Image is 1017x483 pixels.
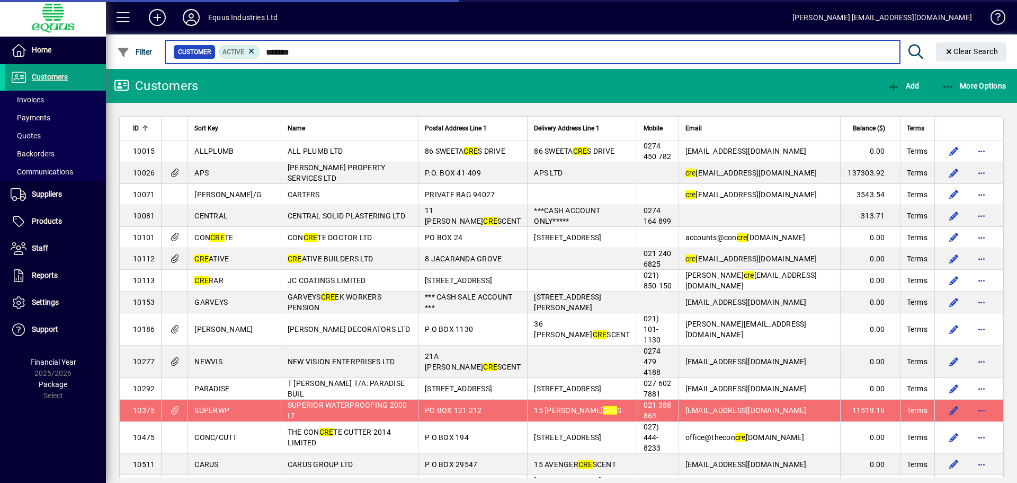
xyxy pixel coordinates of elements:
[973,250,990,267] button: More options
[5,91,106,109] a: Invoices
[685,190,696,199] em: cre
[32,217,62,225] span: Products
[194,276,209,285] em: CRE
[534,406,621,415] span: 15 [PERSON_NAME] S
[973,229,990,246] button: More options
[288,357,395,366] span: NEW VISION ENTERPRISES LTD
[603,406,617,415] em: CRE
[907,356,927,367] span: Terms
[685,122,834,134] div: Email
[840,313,900,346] td: 0.00
[288,276,366,285] span: JC COATINGS LIMITED
[644,249,672,268] span: 021 240 6825
[288,325,410,333] span: [PERSON_NAME] DECORATORS LTD
[11,95,44,104] span: Invoices
[463,147,478,155] em: CRE
[5,109,106,127] a: Payments
[973,186,990,203] button: More options
[425,206,521,225] span: 11 [PERSON_NAME] SCENT
[907,122,924,134] span: Terms
[840,184,900,205] td: 3543.54
[114,77,198,94] div: Customers
[944,47,998,56] span: Clear Search
[288,122,412,134] div: Name
[644,122,672,134] div: Mobile
[840,292,900,313] td: 0.00
[945,402,962,419] button: Edit
[425,384,492,393] span: [STREET_ADDRESS]
[685,433,804,442] span: office@thecon [DOMAIN_NAME]
[945,321,962,338] button: Edit
[11,131,41,140] span: Quotes
[194,325,253,333] span: [PERSON_NAME]
[32,190,62,198] span: Suppliers
[973,429,990,446] button: More options
[425,147,505,155] span: 86 SWEETA S DRIVE
[907,232,927,243] span: Terms
[194,460,218,469] span: CARUS
[973,353,990,370] button: More options
[644,271,672,290] span: 021) 850-150
[644,423,661,452] span: 027) 444-8233
[194,254,229,263] span: ATIVE
[5,163,106,181] a: Communications
[945,164,962,181] button: Edit
[288,460,353,469] span: CARUS GROUP LTD
[288,147,343,155] span: ALL PLUMB LTD
[117,48,153,56] span: Filter
[945,380,962,397] button: Edit
[945,353,962,370] button: Edit
[907,459,927,470] span: Terms
[425,406,482,415] span: PO BOX 121 212
[534,384,601,393] span: [STREET_ADDRESS]
[685,147,807,155] span: [EMAIL_ADDRESS][DOMAIN_NAME]
[483,217,497,225] em: CRE
[840,454,900,475] td: 0.00
[936,42,1007,62] button: Clear
[644,401,672,420] span: 021 388 863
[133,460,155,469] span: 10511
[5,127,106,145] a: Quotes
[425,122,487,134] span: Postal Address Line 1
[907,253,927,264] span: Terms
[685,190,817,199] span: [EMAIL_ADDRESS][DOMAIN_NAME]
[840,248,900,270] td: 0.00
[133,298,155,306] span: 10153
[321,293,335,301] em: CRE
[644,206,672,225] span: 0274 164 899
[737,233,747,242] em: cre
[133,406,155,415] span: 10375
[194,190,262,199] span: [PERSON_NAME]/G
[907,383,927,394] span: Terms
[685,460,807,469] span: [EMAIL_ADDRESS][DOMAIN_NAME]
[534,233,601,242] span: [STREET_ADDRESS]
[907,210,927,221] span: Terms
[288,428,391,447] span: THE CON TE CUTTER 2014 LIMITED
[945,250,962,267] button: Edit
[685,254,817,263] span: [EMAIL_ADDRESS][DOMAIN_NAME]
[288,233,372,242] span: CON TE DOCTOR LTD
[939,76,1009,95] button: More Options
[174,8,208,27] button: Profile
[133,122,139,134] span: ID
[945,272,962,289] button: Edit
[194,122,218,134] span: Sort Key
[942,82,1006,90] span: More Options
[208,9,278,26] div: Equus Industries Ltd
[288,212,405,220] span: CENTRAL SOLID PLASTERING LTD
[973,294,990,311] button: More options
[840,205,900,227] td: -313.71
[534,433,601,442] span: [STREET_ADDRESS]
[425,352,521,371] span: 21A [PERSON_NAME] SCENT
[534,169,563,177] span: APS LTD
[218,45,261,59] mat-chip: Activation Status: Active
[288,163,386,182] span: [PERSON_NAME] PROPERTY SERVICES LTD
[483,363,497,371] em: CRE
[973,272,990,289] button: More options
[425,190,495,199] span: PRIVATE BAG 94027
[133,169,155,177] span: 10026
[425,169,481,177] span: P.O. BOX 41-409
[907,432,927,443] span: Terms
[534,293,601,312] span: [STREET_ADDRESS][PERSON_NAME]
[840,421,900,454] td: 0.00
